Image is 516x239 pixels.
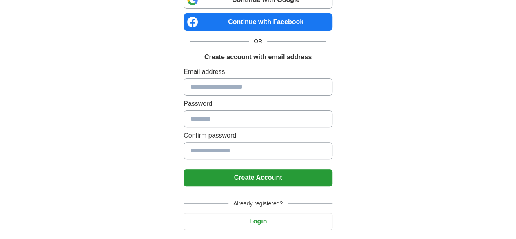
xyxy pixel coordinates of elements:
[204,52,312,62] h1: Create account with email address
[184,213,332,230] button: Login
[184,218,332,225] a: Login
[184,67,332,77] label: Email address
[184,99,332,109] label: Password
[184,169,332,186] button: Create Account
[184,131,332,141] label: Confirm password
[228,199,288,208] span: Already registered?
[249,37,267,46] span: OR
[184,13,332,31] a: Continue with Facebook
